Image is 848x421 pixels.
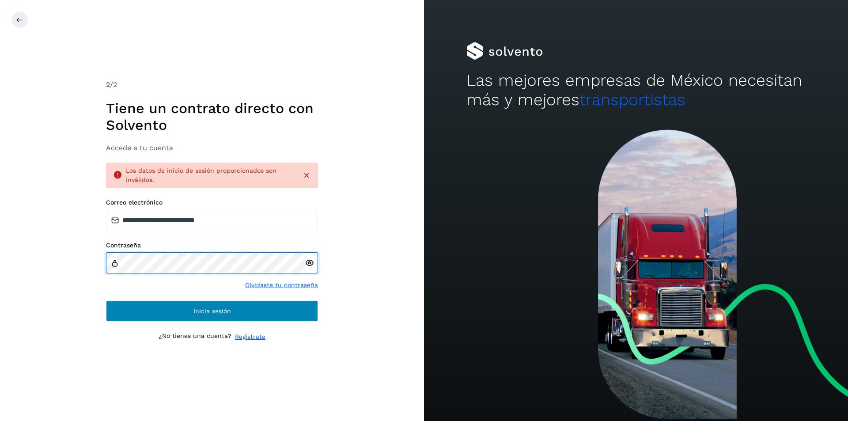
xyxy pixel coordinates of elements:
[159,332,231,341] p: ¿No tienes una cuenta?
[235,332,265,341] a: Regístrate
[466,71,806,110] h2: Las mejores empresas de México necesitan más y mejores
[106,80,318,90] div: /2
[193,308,231,314] span: Inicia sesión
[106,199,318,206] label: Correo electrónico
[245,281,318,290] a: Olvidaste tu contraseña
[106,300,318,322] button: Inicia sesión
[579,90,685,109] span: transportistas
[106,242,318,249] label: Contraseña
[106,144,318,152] h3: Accede a tu cuenta
[126,166,295,185] div: Los datos de inicio de sesión proporcionados son inválidos.
[106,100,318,134] h1: Tiene un contrato directo con Solvento
[106,80,110,89] span: 2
